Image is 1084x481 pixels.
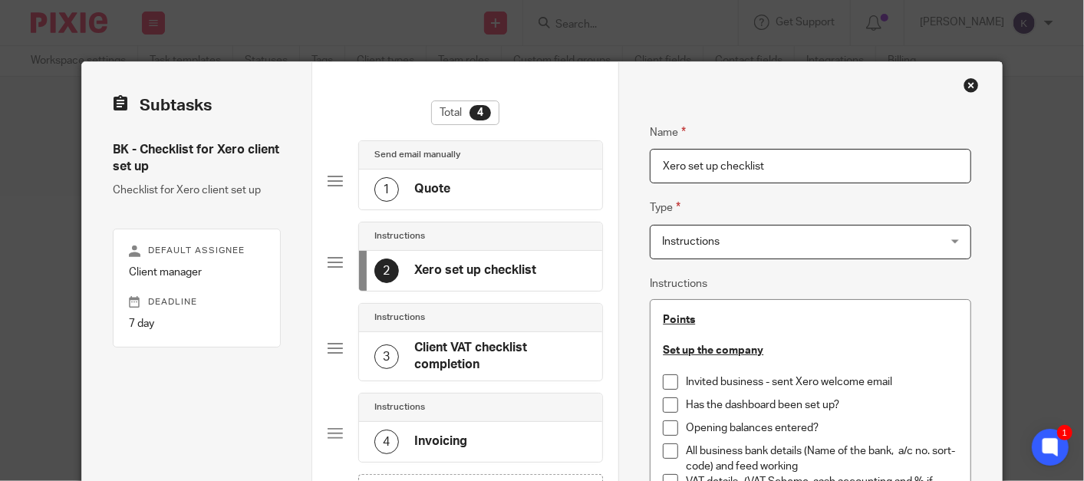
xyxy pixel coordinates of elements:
[374,401,425,413] h4: Instructions
[374,344,399,369] div: 3
[662,236,720,247] span: Instructions
[650,276,707,292] label: Instructions
[470,105,491,120] div: 4
[663,315,695,325] u: Points
[686,443,958,475] p: All business bank details (Name of the bank, a/c no. sort-code) and feed working
[964,77,979,93] div: Close this dialog window
[374,230,425,242] h4: Instructions
[113,183,281,198] p: Checklist for Xero client set up
[374,149,460,161] h4: Send email manually
[414,262,536,278] h4: Xero set up checklist
[686,397,958,413] p: Has the dashboard been set up?
[414,433,467,450] h4: Invoicing
[374,177,399,202] div: 1
[374,430,399,454] div: 4
[686,374,958,390] p: Invited business - sent Xero welcome email
[113,93,212,119] h2: Subtasks
[1057,425,1072,440] div: 1
[650,124,686,141] label: Name
[414,181,450,197] h4: Quote
[129,296,265,308] p: Deadline
[374,311,425,324] h4: Instructions
[414,340,588,373] h4: Client VAT checklist completion
[431,100,499,125] div: Total
[374,259,399,283] div: 2
[129,265,265,280] p: Client manager
[129,316,265,331] p: 7 day
[129,245,265,257] p: Default assignee
[113,142,281,175] h4: BK - Checklist for Xero client set up
[686,420,958,436] p: Opening balances entered?
[650,199,680,216] label: Type
[663,345,763,356] u: Set up the company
